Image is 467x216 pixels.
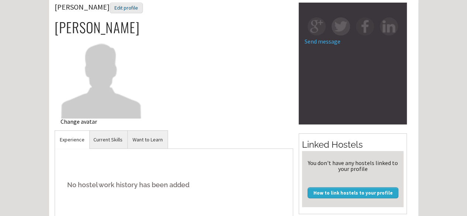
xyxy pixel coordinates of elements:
[89,131,127,149] a: Current Skills
[356,17,374,35] img: fb-square.png
[61,119,142,124] div: Change avatar
[380,17,398,35] img: in-square.png
[305,38,340,45] a: Send message
[55,20,293,35] h2: [PERSON_NAME]
[61,73,142,124] a: Change avatar
[55,131,89,149] a: Experience
[110,3,143,13] div: Edit profile
[308,187,398,198] a: How to link hostels to your profile
[305,160,401,172] div: You don't have any hostels linked to your profile
[55,2,143,11] span: [PERSON_NAME]
[61,174,288,196] h5: No hostel work history has been added
[302,138,404,151] h2: Linked Hostels
[308,17,326,35] img: gp-square.png
[61,37,142,119] img: shlokgupta's picture
[110,2,143,11] a: Edit profile
[332,17,350,35] img: tw-square.png
[128,131,168,149] a: Want to Learn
